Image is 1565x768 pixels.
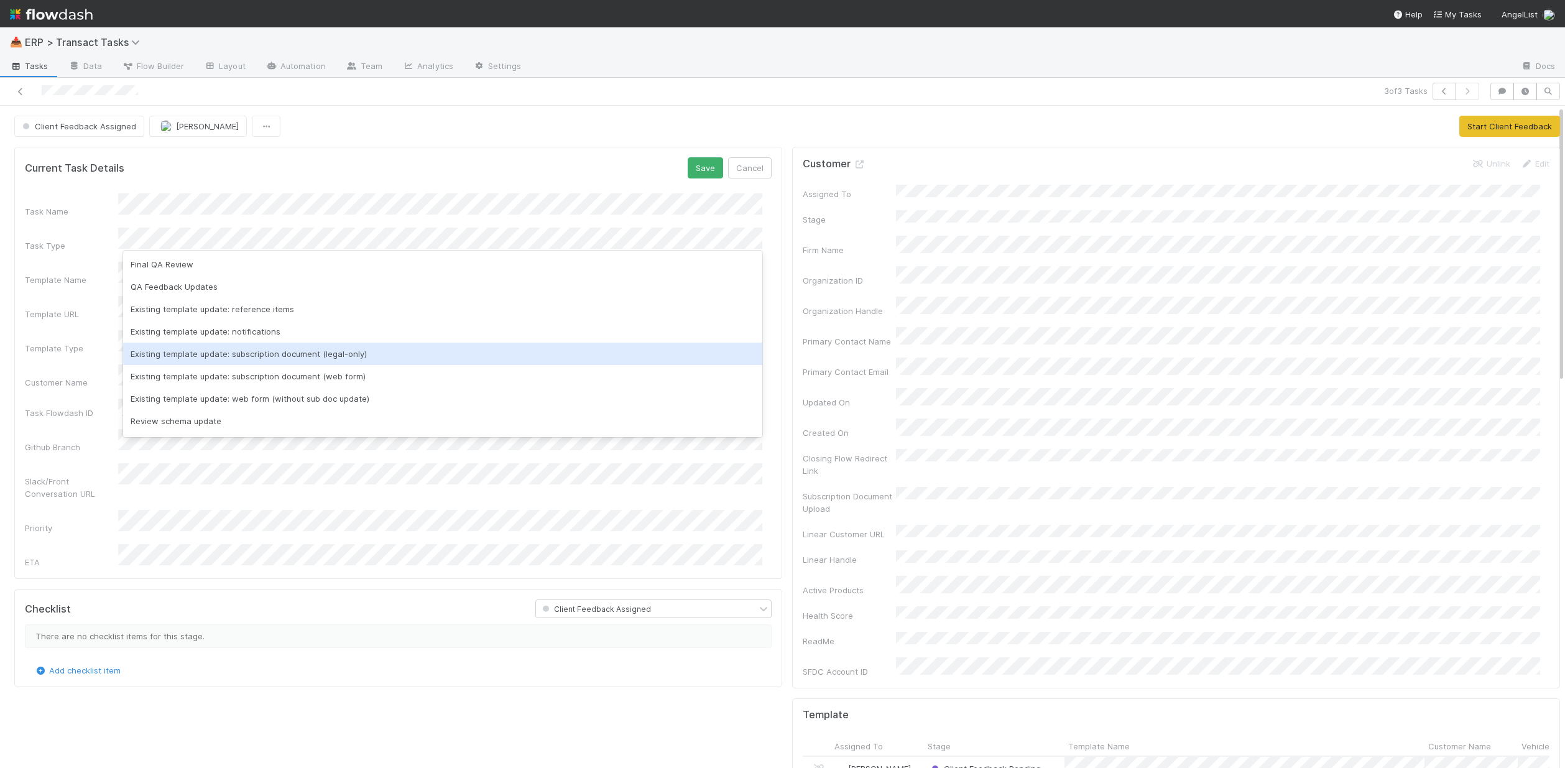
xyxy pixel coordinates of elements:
span: Template Name [1068,740,1130,752]
div: SFDC Account ID [803,665,896,678]
div: Template URL [25,308,118,320]
div: ETA [25,556,118,568]
div: Organization ID [803,274,896,287]
div: Priority [25,522,118,534]
div: FSM schema update [123,432,762,455]
span: My Tasks [1433,9,1482,19]
h5: Checklist [25,603,71,616]
a: Settings [463,57,531,77]
span: Flow Builder [122,60,184,72]
div: Existing template update: subscription document (web form) [123,365,762,387]
div: Assigned To [803,188,896,200]
span: Customer Name [1428,740,1491,752]
div: Existing template update: reference items [123,298,762,320]
span: Client Feedback Assigned [20,121,136,131]
div: Task Type [25,239,118,252]
span: Tasks [10,60,48,72]
button: Save [688,157,723,178]
div: Existing template update: web form (without sub doc update) [123,387,762,410]
img: avatar_ef15843f-6fde-4057-917e-3fb236f438ca.png [160,120,172,132]
a: Edit [1520,159,1549,169]
div: Closing Flow Redirect Link [803,452,896,477]
a: Team [336,57,392,77]
span: Vehicle [1521,740,1549,752]
span: [PERSON_NAME] [176,121,239,131]
div: Task Name [25,205,118,218]
div: Template Type [25,342,118,354]
div: Organization Handle [803,305,896,317]
div: Existing template update: notifications [123,320,762,343]
h5: Template [803,709,849,721]
div: There are no checklist items for this stage. [25,624,772,648]
div: Slack/Front Conversation URL [25,475,118,500]
span: AngelList [1502,9,1538,19]
div: ReadMe [803,635,896,647]
a: Docs [1511,57,1565,77]
img: logo-inverted-e16ddd16eac7371096b0.svg [10,4,93,25]
a: Automation [256,57,336,77]
button: Start Client Feedback [1459,116,1560,137]
div: Review schema update [123,410,762,432]
a: My Tasks [1433,8,1482,21]
div: Help [1393,8,1423,21]
span: 📥 [10,37,22,47]
button: [PERSON_NAME] [149,116,247,137]
div: Customer Name [25,376,118,389]
span: Stage [928,740,951,752]
div: Existing template update: subscription document (legal-only) [123,343,762,365]
h5: Current Task Details [25,162,124,175]
div: Github Branch [25,441,118,453]
div: Created On [803,427,896,439]
div: Linear Handle [803,553,896,566]
a: Data [58,57,112,77]
a: Add checklist item [34,665,121,675]
span: Assigned To [834,740,883,752]
div: Health Score [803,609,896,622]
a: Unlink [1472,159,1510,169]
span: Client Feedback Assigned [540,604,651,614]
button: Cancel [728,157,772,178]
div: QA Feedback Updates [123,275,762,298]
a: Analytics [392,57,463,77]
div: Active Products [803,584,896,596]
div: Updated On [803,396,896,409]
div: Primary Contact Name [803,335,896,348]
div: Linear Customer URL [803,528,896,540]
h5: Customer [803,158,866,170]
button: Client Feedback Assigned [14,116,144,137]
div: Final QA Review [123,253,762,275]
div: Subscription Document Upload [803,490,896,515]
a: Flow Builder [112,57,194,77]
a: Layout [194,57,256,77]
span: ERP > Transact Tasks [25,36,146,49]
div: Task Flowdash ID [25,407,118,419]
span: 3 of 3 Tasks [1384,85,1428,97]
img: avatar_ef15843f-6fde-4057-917e-3fb236f438ca.png [1543,9,1555,21]
div: Template Name [25,274,118,286]
div: Stage [803,213,896,226]
div: Firm Name [803,244,896,256]
div: Primary Contact Email [803,366,896,378]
